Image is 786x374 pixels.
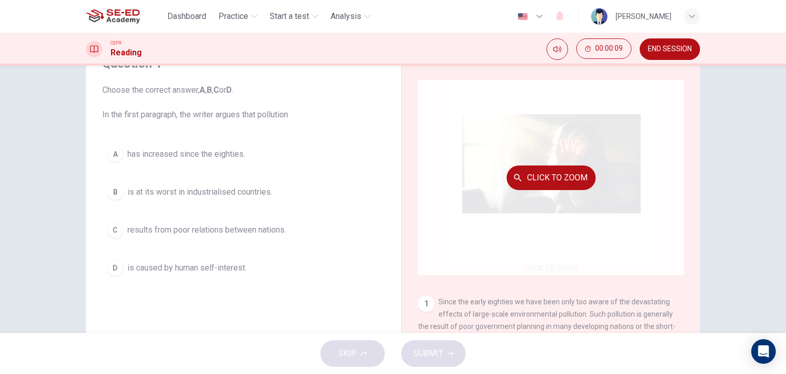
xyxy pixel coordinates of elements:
img: en [516,13,529,20]
span: Dashboard [167,10,206,23]
div: 1 [418,296,434,312]
button: Dis caused by human self-interest. [102,255,385,281]
button: Bis at its worst in industrialised countries. [102,179,385,205]
span: 00:00:09 [595,45,623,53]
div: C [107,222,123,238]
b: C [213,85,219,95]
span: Choose the correct answer, , , or . In the first paragraph, the writer argues that pollution [102,84,385,121]
span: has increased since the eighties. [127,148,245,160]
span: CEFR [111,39,121,47]
div: A [107,146,123,162]
button: Click to Zoom [507,165,596,190]
span: results from poor relations between nations. [127,224,286,236]
span: is caused by human self-interest. [127,262,247,274]
span: Start a test [270,10,309,23]
button: Ahas increased since the eighties. [102,141,385,167]
div: Mute [547,38,568,60]
img: SE-ED Academy logo [86,6,140,27]
button: Cresults from poor relations between nations. [102,217,385,243]
a: SE-ED Academy logo [86,6,163,27]
b: D [226,85,232,95]
b: A [200,85,205,95]
div: B [107,184,123,200]
span: is at its worst in industrialised countries. [127,186,272,198]
span: Analysis [331,10,361,23]
button: END SESSION [640,38,700,60]
button: Analysis [326,7,375,26]
span: Practice [219,10,248,23]
button: Practice [214,7,261,26]
div: Open Intercom Messenger [751,339,776,364]
span: END SESSION [648,45,692,53]
button: 00:00:09 [576,38,631,59]
b: B [207,85,212,95]
span: Since the early eighties we have been only too aware of the devastating effects of large-scale en... [418,298,684,355]
h1: Reading [111,47,142,59]
button: Start a test [266,7,322,26]
div: Hide [576,38,631,60]
img: Profile picture [591,8,607,25]
div: [PERSON_NAME] [616,10,671,23]
button: Dashboard [163,7,210,26]
div: D [107,260,123,276]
